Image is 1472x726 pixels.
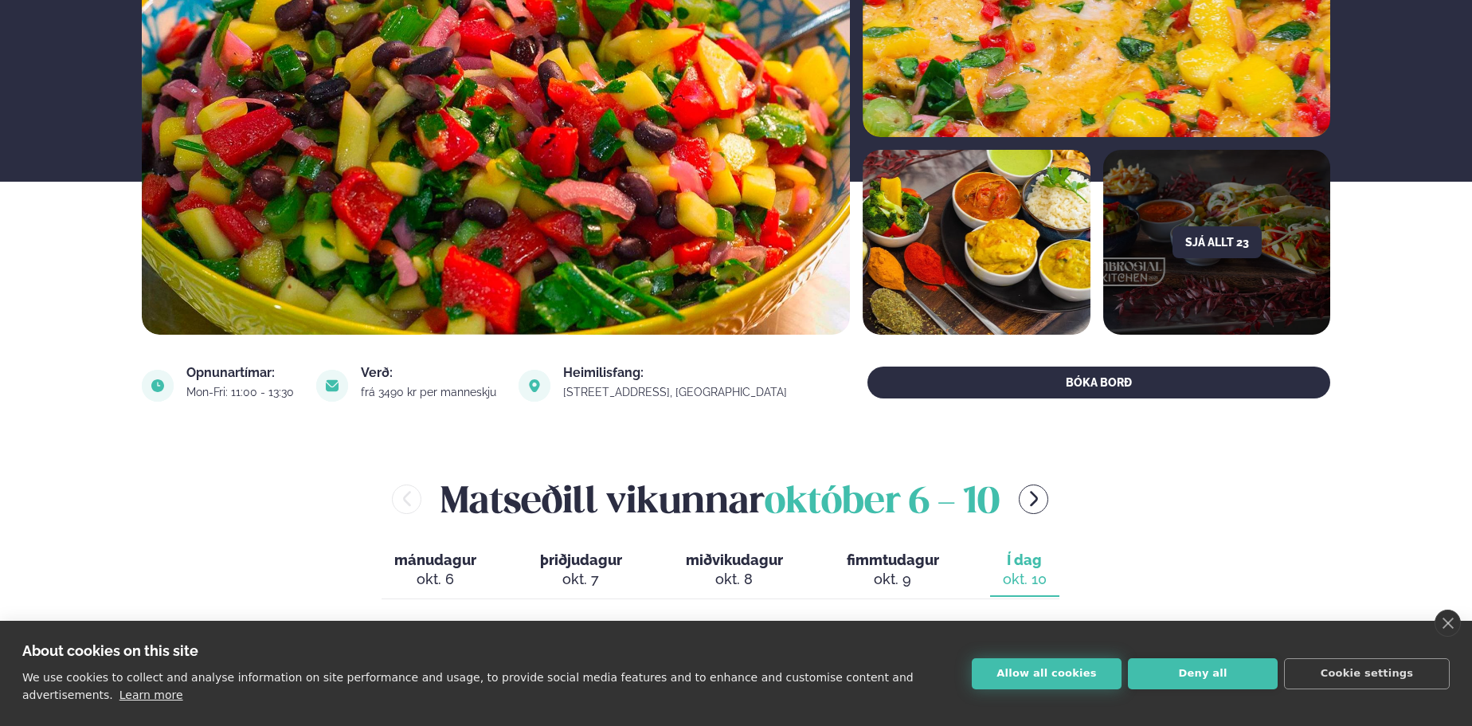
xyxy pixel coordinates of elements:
[440,473,1000,525] h2: Matseðill vikunnar
[519,370,550,402] img: image alt
[540,570,622,589] div: okt. 7
[686,570,783,589] div: okt. 8
[1128,658,1278,689] button: Deny all
[834,544,952,597] button: fimmtudagur okt. 9
[972,658,1122,689] button: Allow all cookies
[22,671,914,701] p: We use cookies to collect and analyse information on site performance and usage, to provide socia...
[1003,570,1047,589] div: okt. 10
[394,551,476,568] span: mánudagur
[1003,551,1047,570] span: Í dag
[527,544,635,597] button: þriðjudagur okt. 7
[382,544,489,597] button: mánudagur okt. 6
[361,386,499,398] div: frá 3490 kr per manneskju
[673,544,796,597] button: miðvikudagur okt. 8
[1173,226,1262,258] button: Sjá allt 23
[186,386,297,398] div: Mon-Fri: 11:00 - 13:30
[392,485,421,514] button: menu-btn-left
[563,383,790,402] a: link
[990,544,1059,597] button: Í dag okt. 10
[686,551,783,568] span: miðvikudagur
[394,570,476,589] div: okt. 6
[863,150,1090,335] img: image alt
[142,370,174,402] img: image alt
[847,551,939,568] span: fimmtudagur
[316,370,348,402] img: image alt
[1284,658,1450,689] button: Cookie settings
[847,570,939,589] div: okt. 9
[867,367,1330,398] button: BÓKA BORÐ
[765,485,1000,520] span: október 6 - 10
[186,367,297,379] div: Opnunartímar:
[22,642,198,659] strong: About cookies on this site
[1435,610,1461,637] a: close
[361,367,499,379] div: Verð:
[119,689,183,701] a: Learn more
[563,367,790,379] div: Heimilisfang:
[540,551,622,568] span: þriðjudagur
[1019,485,1048,514] button: menu-btn-right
